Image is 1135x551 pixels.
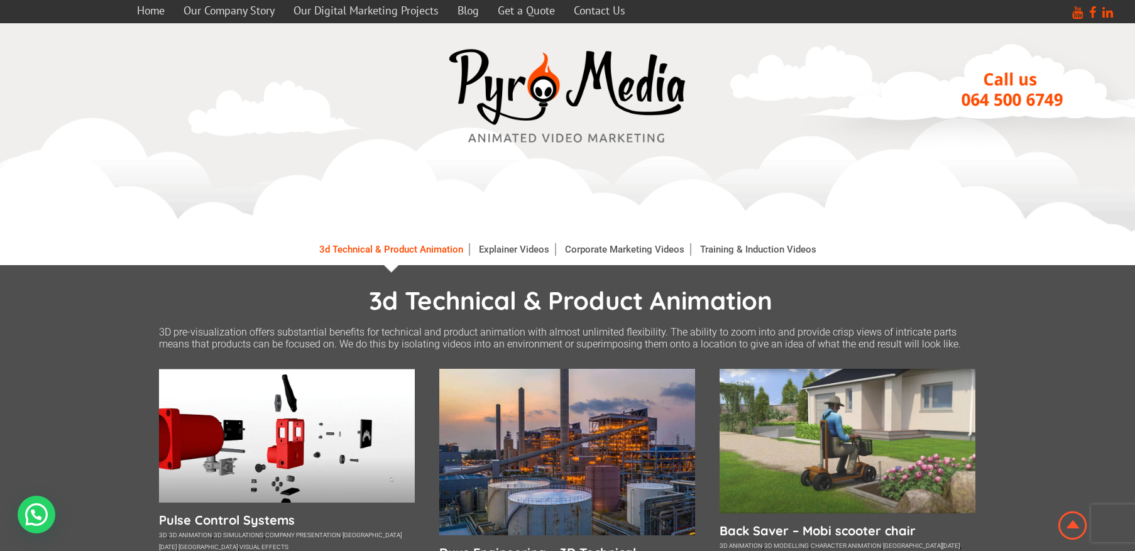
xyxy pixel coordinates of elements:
[811,542,881,549] a: character animation
[442,42,693,153] a: video marketing media company westville durban logo
[169,532,212,538] a: 3d animation
[159,512,415,528] a: Pulse Control Systems
[239,543,288,550] a: visual effects
[159,532,402,550] a: [GEOGRAPHIC_DATA][DATE]
[265,532,341,538] a: company presentation
[442,42,693,151] img: video marketing media company westville durban logo
[313,243,470,256] a: 3d Technical & Product Animation
[159,326,976,350] p: 3D pre-visualization offers substantial benefits for technical and product animation with almost ...
[720,542,762,549] a: 3d animation
[178,543,238,550] a: [GEOGRAPHIC_DATA]
[1056,509,1090,542] img: Animation Studio South Africa
[214,532,263,538] a: 3d simulations
[165,285,976,316] h1: 3d Technical & Product Animation
[159,532,167,538] a: 3d
[883,542,960,549] a: [GEOGRAPHIC_DATA][DATE]
[473,243,556,256] a: Explainer Videos
[694,243,823,256] a: Training & Induction Videos
[720,523,975,538] a: Back Saver – Mobi scooter chair
[559,243,691,256] a: Corporate Marketing Videos
[764,542,809,549] a: 3d modelling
